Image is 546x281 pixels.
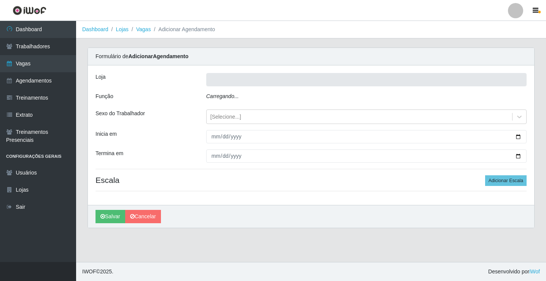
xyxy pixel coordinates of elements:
h4: Escala [96,175,527,185]
img: CoreUI Logo [13,6,46,15]
strong: Adicionar Agendamento [128,53,188,59]
i: Carregando... [206,93,239,99]
a: Dashboard [82,26,108,32]
button: Adicionar Escala [485,175,527,186]
a: Lojas [116,26,128,32]
nav: breadcrumb [76,21,546,38]
span: © 2025 . [82,268,113,276]
a: Vagas [136,26,151,32]
label: Função [96,92,113,100]
label: Sexo do Trabalhador [96,110,145,117]
div: Formulário de [88,48,534,65]
input: 00/00/0000 [206,130,527,143]
button: Salvar [96,210,125,223]
li: Adicionar Agendamento [151,25,215,33]
a: iWof [529,268,540,275]
label: Termina em [96,149,123,157]
input: 00/00/0000 [206,149,527,163]
a: Cancelar [125,210,161,223]
div: [Selecione...] [210,113,241,121]
span: Desenvolvido por [488,268,540,276]
label: Inicia em [96,130,117,138]
label: Loja [96,73,105,81]
span: IWOF [82,268,96,275]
